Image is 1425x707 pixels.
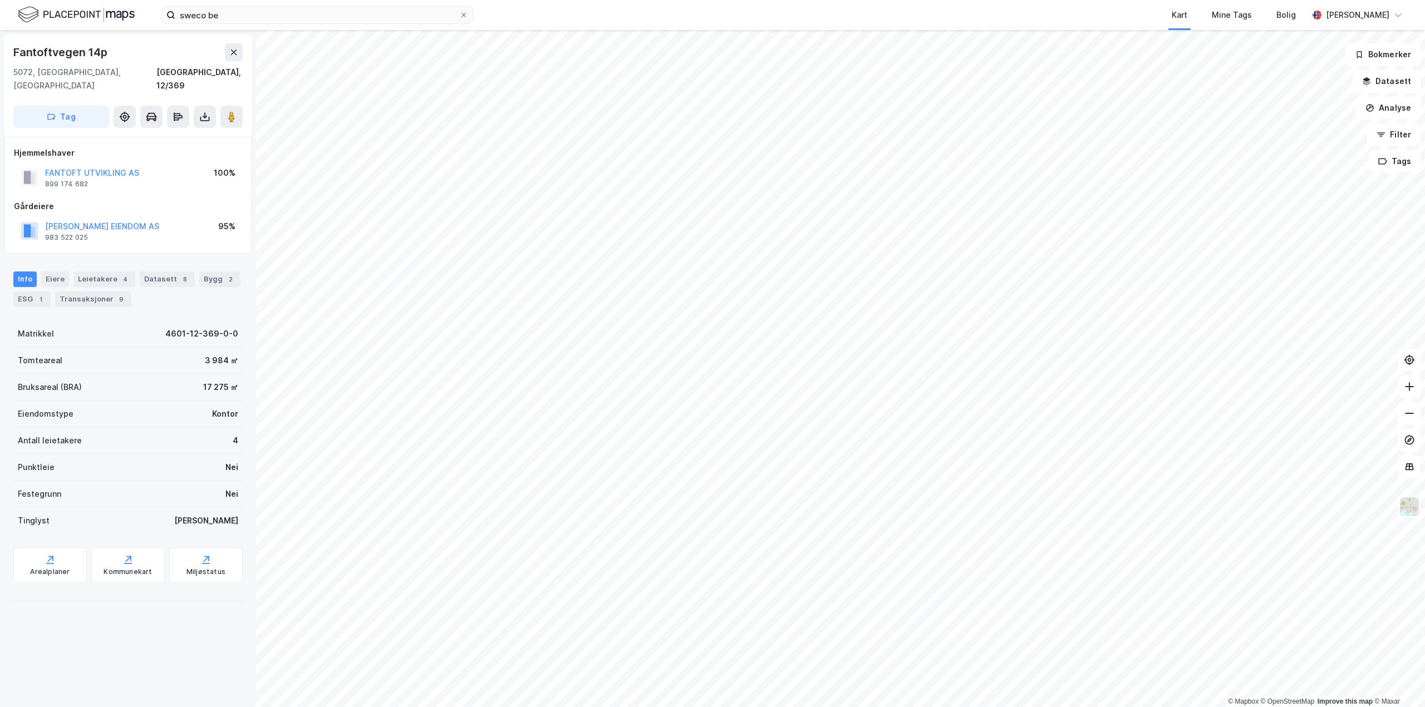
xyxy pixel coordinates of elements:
[218,220,235,233] div: 95%
[18,514,50,527] div: Tinglyst
[1369,654,1425,707] iframe: Chat Widget
[1261,698,1315,705] a: OpenStreetMap
[1228,698,1259,705] a: Mapbox
[55,291,131,307] div: Transaksjoner
[225,274,236,285] div: 2
[186,567,225,576] div: Miljøstatus
[13,66,156,92] div: 5072, [GEOGRAPHIC_DATA], [GEOGRAPHIC_DATA]
[156,66,243,92] div: [GEOGRAPHIC_DATA], 12/369
[1345,43,1421,66] button: Bokmerker
[1276,8,1296,22] div: Bolig
[45,180,88,189] div: 899 174 682
[212,407,238,421] div: Kontor
[18,380,82,394] div: Bruksareal (BRA)
[214,166,235,180] div: 100%
[120,274,131,285] div: 4
[1326,8,1389,22] div: [PERSON_NAME]
[13,291,51,307] div: ESG
[18,461,55,474] div: Punktleie
[225,487,238,501] div: Nei
[1353,70,1421,92] button: Datasett
[233,434,238,447] div: 4
[45,233,88,242] div: 983 522 025
[225,461,238,474] div: Nei
[165,327,238,340] div: 4601-12-369-0-0
[1369,150,1421,172] button: Tags
[203,380,238,394] div: 17 275 ㎡
[18,487,61,501] div: Festegrunn
[18,407,73,421] div: Eiendomstype
[18,327,54,340] div: Matrikkel
[18,434,82,447] div: Antall leietakere
[14,146,242,160] div: Hjemmelshaver
[18,354,62,367] div: Tomteareal
[35,294,46,305] div: 1
[1212,8,1252,22] div: Mine Tags
[174,514,238,527] div: [PERSON_NAME]
[1318,698,1373,705] a: Improve this map
[1399,496,1420,517] img: Z
[13,43,110,61] div: Fantoftvegen 14p
[30,567,70,576] div: Arealplaner
[18,5,135,24] img: logo.f888ab2527a4732fd821a326f86c7f29.svg
[13,106,109,128] button: Tag
[179,274,190,285] div: 8
[1356,97,1421,119] button: Analyse
[116,294,127,305] div: 9
[14,200,242,213] div: Gårdeiere
[104,567,152,576] div: Kommunekart
[199,271,240,287] div: Bygg
[140,271,195,287] div: Datasett
[73,271,135,287] div: Leietakere
[13,271,37,287] div: Info
[205,354,238,367] div: 3 984 ㎡
[41,271,69,287] div: Eiere
[175,7,459,23] input: Søk på adresse, matrikkel, gårdeiere, leietakere eller personer
[1367,123,1421,146] button: Filter
[1172,8,1187,22] div: Kart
